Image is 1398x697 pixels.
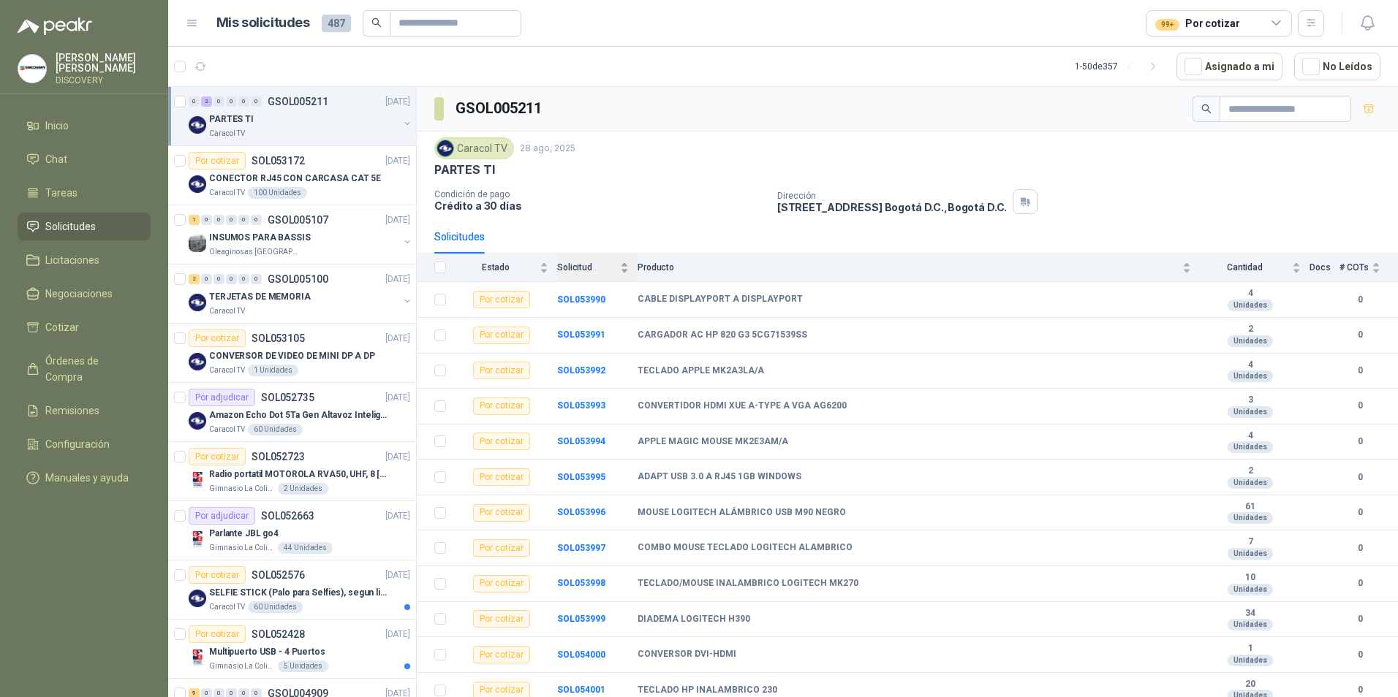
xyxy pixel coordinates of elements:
img: Company Logo [189,175,206,193]
p: [DATE] [385,273,410,286]
b: 2 [1200,465,1301,477]
p: [DATE] [385,628,410,641]
p: [DATE] [385,332,410,346]
div: Caracol TV [434,137,514,159]
b: 0 [1340,328,1380,342]
p: SOL052723 [252,452,305,462]
b: 2 [1200,324,1301,335]
a: Solicitudes [18,213,151,240]
b: 0 [1340,435,1380,449]
p: Caracol TV [209,187,245,199]
span: Remisiones [45,403,99,419]
b: TECLADO HP INALAMBRICO 230 [638,685,777,696]
p: Caracol TV [209,365,245,376]
a: SOL053996 [557,507,605,517]
div: 0 [201,215,212,225]
p: SOL052735 [261,392,314,403]
b: COMBO MOUSE TECLADO LOGITECH ALAMBRICO [638,542,853,554]
h1: Mis solicitudes [216,12,310,34]
b: SOL054000 [557,650,605,660]
b: CONVERSOR DVI-HDMI [638,649,736,660]
a: Remisiones [18,397,151,424]
div: 0 [238,96,249,107]
img: Company Logo [189,412,206,430]
p: SOL052428 [252,629,305,639]
b: 0 [1340,648,1380,662]
p: SOL053172 [252,156,305,166]
p: SOL052576 [252,570,305,580]
div: Por cotizar [189,330,246,347]
span: Cotizar [45,319,79,335]
div: Por cotizar [473,468,530,486]
img: Logo peakr [18,18,92,35]
b: 0 [1340,399,1380,413]
a: Licitaciones [18,246,151,274]
img: Company Logo [437,140,453,156]
div: Unidades [1228,441,1273,453]
p: Caracol TV [209,305,245,317]
th: Docs [1310,254,1340,282]
p: PARTES TI [434,162,494,178]
p: Caracol TV [209,128,245,140]
a: Por cotizarSOL053172[DATE] Company LogoCONECTOR RJ45 CON CARCASA CAT 5ECaracol TV100 Unidades [168,146,416,205]
a: Manuales y ayuda [18,464,151,492]
div: 0 [238,274,249,284]
p: Radio portatil MOTOROLA RVA50, UHF, 8 [PERSON_NAME], 500MW [209,468,391,481]
b: 1 [1200,643,1301,655]
div: Por cotizar [473,362,530,379]
b: 10 [1200,572,1301,584]
div: 60 Unidades [248,424,303,435]
p: Oleaginosas [GEOGRAPHIC_DATA][PERSON_NAME] [209,246,301,258]
div: Por adjudicar [189,389,255,406]
span: 487 [322,15,351,32]
div: Por cotizar [473,397,530,415]
b: 20 [1200,679,1301,690]
div: Por cotizar [473,646,530,663]
b: 0 [1340,683,1380,697]
div: 2 [201,96,212,107]
p: Gimnasio La Colina [209,660,275,672]
div: Unidades [1228,619,1273,631]
div: 60 Unidades [248,601,303,613]
span: # COTs [1340,262,1369,273]
p: [STREET_ADDRESS] Bogotá D.C. , Bogotá D.C. [777,201,1007,213]
a: Cotizar [18,313,151,341]
p: CONVERSOR DE VIDEO DE MINI DP A DP [209,349,375,363]
a: 1 0 0 0 0 0 GSOL005107[DATE] Company LogoINSUMOS PARA BASSISOleaginosas [GEOGRAPHIC_DATA][PERSON_... [189,211,413,258]
p: [PERSON_NAME] [PERSON_NAME] [56,53,151,73]
th: Estado [455,254,557,282]
div: Por cotizar [473,575,530,593]
div: Unidades [1228,300,1273,311]
div: Por cotizar [189,448,246,465]
a: SOL053997 [557,543,605,553]
b: ADAPT USB 3.0 A RJ45 1GB WINDOWS [638,471,801,483]
div: 0 [189,96,200,107]
span: search [371,18,382,28]
span: Estado [455,262,537,273]
a: SOL053991 [557,330,605,340]
b: SOL053995 [557,472,605,482]
div: 0 [238,215,249,225]
b: 0 [1340,612,1380,626]
a: SOL053993 [557,400,605,411]
b: 0 [1340,506,1380,519]
p: Gimnasio La Colina [209,483,275,495]
p: Crédito a 30 días [434,199,766,212]
th: Producto [638,254,1200,282]
p: GSOL005107 [268,215,328,225]
p: GSOL005211 [268,96,328,107]
span: Solicitud [557,262,617,273]
span: search [1201,104,1212,114]
div: 0 [214,274,224,284]
a: SOL053990 [557,294,605,305]
b: SOL053994 [557,436,605,446]
a: Por cotizarSOL052723[DATE] Company LogoRadio portatil MOTOROLA RVA50, UHF, 8 [PERSON_NAME], 500MW... [168,442,416,501]
p: Parlante JBL go4 [209,527,279,541]
div: Por cotizar [473,504,530,522]
p: [DATE] [385,450,410,464]
b: 0 [1340,541,1380,555]
div: 0 [214,96,224,107]
p: Dirección [777,191,1007,201]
